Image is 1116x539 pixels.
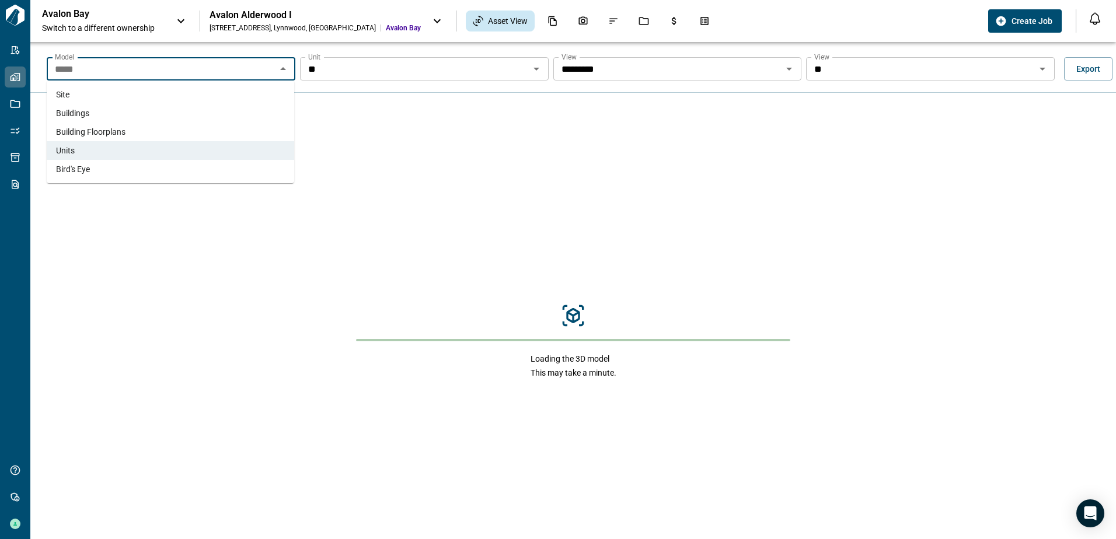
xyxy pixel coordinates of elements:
[814,52,829,62] label: View
[528,61,545,77] button: Open
[386,23,421,33] span: Avalon Bay
[466,10,535,32] div: Asset View
[42,8,147,20] p: Avalon Bay
[988,9,1062,33] button: Create Job
[1012,15,1052,27] span: Create Job
[1076,63,1100,75] span: Export
[56,107,89,119] span: Buildings
[56,163,90,175] span: Bird's Eye
[1064,57,1112,80] button: Export
[562,52,577,62] label: View
[531,353,616,365] span: Loading the 3D model
[56,89,69,100] span: Site
[56,145,75,156] span: Units
[692,11,717,31] div: Takeoff Center
[1086,9,1104,28] button: Open notification feed
[210,23,376,33] div: [STREET_ADDRESS] , Lynnwood , [GEOGRAPHIC_DATA]
[1076,499,1104,527] div: Open Intercom Messenger
[662,11,686,31] div: Budgets
[781,61,797,77] button: Open
[55,52,74,62] label: Model
[601,11,626,31] div: Issues & Info
[571,11,595,31] div: Photos
[531,367,616,379] span: This may take a minute.
[1034,61,1051,77] button: Open
[275,61,291,77] button: Close
[540,11,565,31] div: Documents
[210,9,421,21] div: Avalon Alderwood I
[632,11,656,31] div: Jobs
[488,15,528,27] span: Asset View
[56,126,125,138] span: Building Floorplans
[42,22,165,34] span: Switch to a different ownership
[308,52,320,62] label: Unit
